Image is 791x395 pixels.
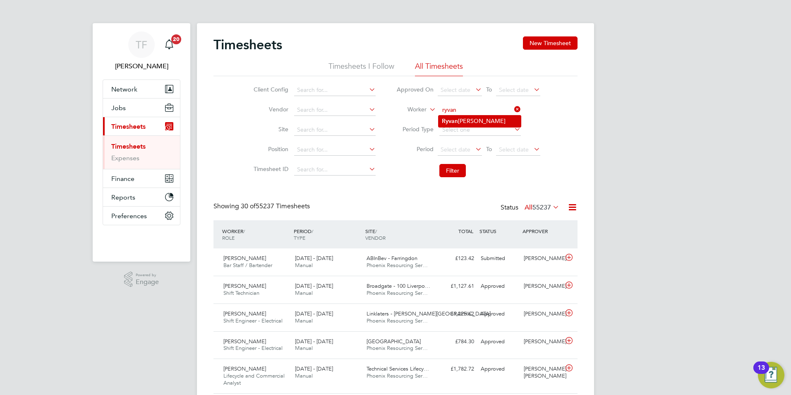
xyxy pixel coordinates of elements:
[484,84,494,95] span: To
[295,344,313,352] span: Manual
[111,193,135,201] span: Reports
[367,282,430,289] span: Broadgate - 100 Liverpo…
[251,165,288,173] label: Timesheet ID
[103,135,180,169] div: Timesheets
[103,61,180,71] span: Tim Finnegan
[295,310,333,317] span: [DATE] - [DATE]
[251,86,288,93] label: Client Config
[161,31,177,58] a: 20
[111,123,146,130] span: Timesheets
[367,310,491,317] span: Linklaters - [PERSON_NAME][GEOGRAPHIC_DATA]
[434,307,477,321] div: £1,225.62
[111,212,147,220] span: Preferences
[295,255,333,262] span: [DATE] - [DATE]
[367,372,428,379] span: Phoenix Resourcing Ser…
[367,344,428,352] span: Phoenix Resourcing Ser…
[223,282,266,289] span: [PERSON_NAME]
[439,124,521,136] input: Select one
[439,116,521,127] li: [PERSON_NAME]
[367,338,421,345] span: [GEOGRAPHIC_DATA]
[124,272,159,287] a: Powered byEngage
[375,228,377,234] span: /
[136,279,159,286] span: Engage
[441,86,470,94] span: Select date
[111,85,137,93] span: Network
[103,117,180,135] button: Timesheets
[136,39,147,50] span: TF
[484,144,494,154] span: To
[367,317,428,324] span: Phoenix Resourcing Ser…
[223,289,259,296] span: Shift Technician
[520,335,563,349] div: [PERSON_NAME]
[103,169,180,188] button: Finance
[294,104,376,116] input: Search for...
[251,106,288,113] label: Vendor
[294,164,376,176] input: Search for...
[111,104,126,112] span: Jobs
[103,234,180,247] a: Go to home page
[367,289,428,296] span: Phoenix Resourcing Ser…
[477,307,520,321] div: Approved
[223,344,283,352] span: Shift Engineer - Electrical
[499,86,529,94] span: Select date
[439,104,521,116] input: Search for...
[223,310,266,317] span: [PERSON_NAME]
[295,338,333,345] span: [DATE] - [DATE]
[758,362,784,388] button: Open Resource Center, 13 new notifications
[367,365,429,372] span: Technical Services Lifecy…
[367,262,428,269] span: Phoenix Resourcing Ser…
[477,252,520,265] div: Submitted
[499,146,529,153] span: Select date
[525,203,559,212] label: All
[294,124,376,136] input: Search for...
[103,31,180,71] a: TF[PERSON_NAME]
[477,335,520,349] div: Approved
[103,99,180,117] button: Jobs
[312,228,313,234] span: /
[243,228,245,234] span: /
[520,307,563,321] div: [PERSON_NAME]
[458,228,473,234] span: TOTAL
[520,279,563,293] div: [PERSON_NAME]
[111,175,134,183] span: Finance
[223,365,266,372] span: [PERSON_NAME]
[396,86,434,93] label: Approved On
[223,372,285,386] span: Lifecycle and Commercial Analyst
[103,207,180,225] button: Preferences
[292,224,363,245] div: PERIOD
[396,145,434,153] label: Period
[477,362,520,376] div: Approved
[442,118,458,125] b: Ryvan
[396,125,434,133] label: Period Type
[501,202,561,214] div: Status
[294,234,305,241] span: TYPE
[136,272,159,279] span: Powered by
[241,202,256,210] span: 30 of
[389,106,427,114] label: Worker
[441,146,470,153] span: Select date
[328,61,394,76] li: Timesheets I Follow
[434,279,477,293] div: £1,127.61
[523,36,578,50] button: New Timesheet
[223,262,272,269] span: Bar Staff / Bartender
[213,36,282,53] h2: Timesheets
[477,224,520,238] div: STATUS
[220,224,292,245] div: WORKER
[223,317,283,324] span: Shift Engineer - Electrical
[294,144,376,156] input: Search for...
[520,224,563,238] div: APPROVER
[223,255,266,262] span: [PERSON_NAME]
[294,84,376,96] input: Search for...
[103,80,180,98] button: Network
[532,203,551,212] span: 55237
[103,188,180,206] button: Reports
[477,279,520,293] div: Approved
[520,252,563,265] div: [PERSON_NAME]
[295,282,333,289] span: [DATE] - [DATE]
[363,224,435,245] div: SITE
[295,317,313,324] span: Manual
[222,234,235,241] span: ROLE
[223,338,266,345] span: [PERSON_NAME]
[434,362,477,376] div: £1,782.72
[295,262,313,269] span: Manual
